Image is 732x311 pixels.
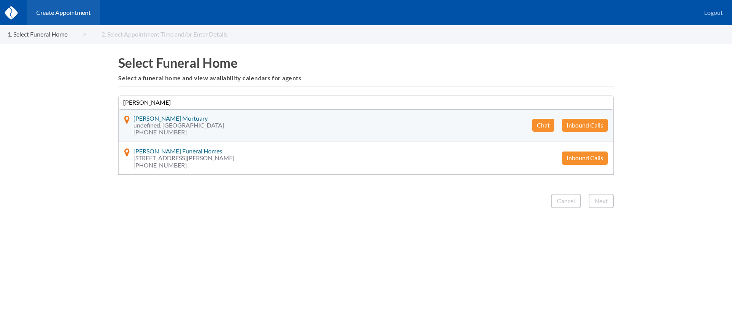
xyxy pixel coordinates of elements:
span: undefined, [GEOGRAPHIC_DATA] [133,122,224,129]
a: 1. Select Funeral Home [8,31,86,38]
span: [PHONE_NUMBER] [133,162,234,169]
button: Cancel [551,194,581,208]
input: Search for a funeral home... [118,96,614,109]
h6: Select a funeral home and view availability calendars for agents [118,75,614,81]
button: Inbound Calls [562,119,608,132]
button: Chat [532,119,554,132]
span: [STREET_ADDRESS][PERSON_NAME] [133,155,234,161]
span: [PHONE_NUMBER] [133,129,224,136]
span: [PERSON_NAME] Funeral Homes [133,147,222,155]
span: [PERSON_NAME] Mortuary [133,115,208,122]
h1: Select Funeral Home [118,55,614,70]
button: Next [589,194,614,208]
button: Inbound Calls [562,152,608,164]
